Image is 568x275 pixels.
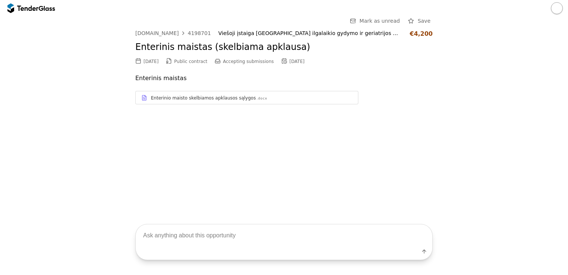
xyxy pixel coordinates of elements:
div: [DATE] [290,59,305,64]
div: [DATE] [143,59,159,64]
span: Public contract [174,59,207,64]
span: Save [418,18,430,24]
button: Mark as unread [348,16,402,26]
div: 4198701 [188,31,211,36]
button: Save [406,16,433,26]
div: Enterinio maisto skelbiamos apklausos sąlygos [151,95,256,101]
a: [DOMAIN_NAME]4198701 [135,30,211,36]
div: .docx [256,96,267,101]
div: €4,200 [410,30,433,37]
div: Viešoji įstaiga [GEOGRAPHIC_DATA] ilgalaikio gydymo ir geriatrijos centras [218,30,402,37]
span: Accepting submissions [223,59,274,64]
span: Mark as unread [359,18,400,24]
div: [DOMAIN_NAME] [135,31,179,36]
a: Enterinio maisto skelbiamos apklausos sąlygos.docx [135,91,358,104]
p: Enterinis maistas [135,73,433,83]
h2: Enterinis maistas (skelbiama apklausa) [135,41,433,54]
